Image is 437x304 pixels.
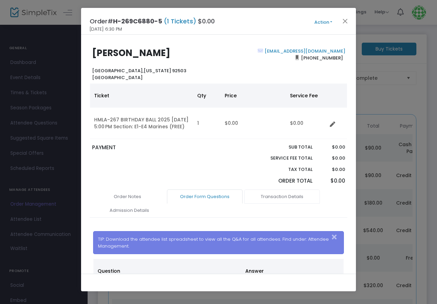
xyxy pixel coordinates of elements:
p: PAYMENT [92,144,215,152]
p: Sub total [254,144,313,151]
button: Close [330,231,344,243]
div: Data table [90,84,347,139]
span: [PHONE_NUMBER] [299,52,345,63]
td: 1 [193,108,221,139]
p: $0.00 [319,177,345,185]
b: [US_STATE] 92503 [GEOGRAPHIC_DATA] [92,67,186,81]
a: [EMAIL_ADDRESS][DOMAIN_NAME] [263,48,345,54]
td: $0.00 [221,108,286,139]
th: Qty [193,84,221,108]
div: TIP: Download the attendee list spreadsheet to view all the Q&A for all attendees. Find under: At... [93,231,344,254]
span: [GEOGRAPHIC_DATA], [92,67,144,74]
th: Answer [241,259,340,283]
a: Admission Details [91,203,167,218]
b: [PERSON_NAME] [92,47,170,59]
th: Ticket [90,84,193,108]
p: Service Fee Total [254,155,313,162]
button: Close [341,17,350,25]
p: $0.00 [319,144,345,151]
td: $0.00 [286,108,327,139]
a: Order Notes [90,189,165,204]
h4: Order# $0.00 [90,17,215,26]
p: $0.00 [319,155,345,162]
button: Action [303,19,344,26]
span: [DATE] 6:30 PM [90,26,122,33]
th: Price [221,84,286,108]
p: Tax Total [254,166,313,173]
p: Order Total [254,177,313,185]
td: HMLA-267 BIRTHDAY BALL 2025 [DATE] 5:00 PM Section: E1-E4 Marines (FREE) [90,108,193,139]
a: Transaction Details [244,189,320,204]
th: Question [93,259,241,283]
p: $0.00 [319,166,345,173]
span: (1 Tickets) [162,17,198,25]
th: Service Fee [286,84,327,108]
span: H-269C6880-5 [113,17,162,25]
a: Order Form Questions [167,189,243,204]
